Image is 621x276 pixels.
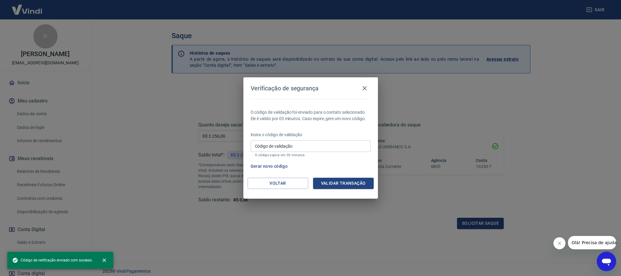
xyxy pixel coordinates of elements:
span: Código de verificação enviado com sucesso. [12,257,93,263]
button: Validar transação [313,178,374,189]
iframe: Botão para abrir a janela de mensagens [597,252,616,271]
iframe: Mensagem da empresa [568,236,616,249]
button: close [98,254,111,267]
button: Voltar [248,178,308,189]
iframe: Fechar mensagem [553,237,566,249]
span: Olá! Precisa de ajuda? [4,4,51,9]
button: Gerar novo código [248,161,290,172]
p: Insira o código de validação [251,132,371,138]
p: O código expira em 03 minutos. [255,153,366,157]
p: O código de validação foi enviado para o contato selecionado. Ele é válido por 03 minutos. Caso e... [251,109,371,122]
h4: Verificação de segurança [251,85,319,92]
